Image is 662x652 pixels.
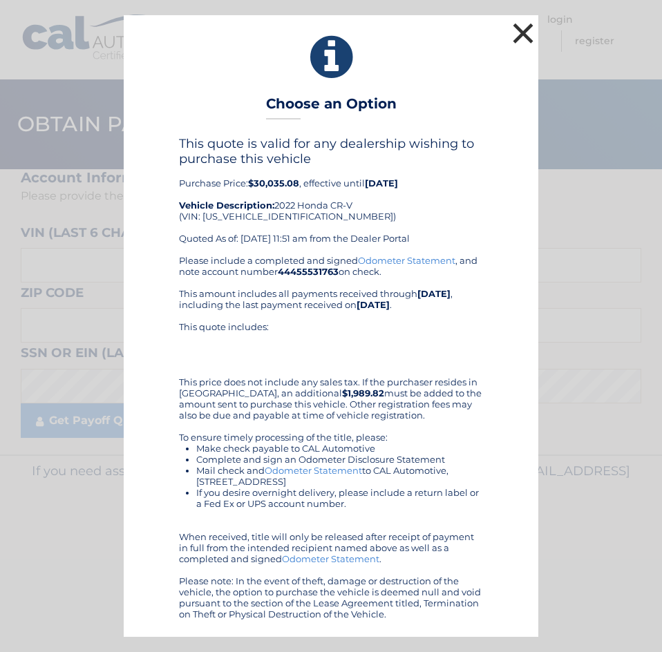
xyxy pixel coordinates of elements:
[196,443,483,454] li: Make check payable to CAL Automotive
[265,465,362,476] a: Odometer Statement
[196,454,483,465] li: Complete and sign an Odometer Disclosure Statement
[196,487,483,509] li: If you desire overnight delivery, please include a return label or a Fed Ex or UPS account number.
[196,465,483,487] li: Mail check and to CAL Automotive, [STREET_ADDRESS]
[248,178,299,189] b: $30,035.08
[358,255,455,266] a: Odometer Statement
[179,200,274,211] strong: Vehicle Description:
[282,553,379,564] a: Odometer Statement
[342,387,384,399] b: $1,989.82
[509,19,537,47] button: ×
[179,136,483,166] h4: This quote is valid for any dealership wishing to purchase this vehicle
[179,321,483,365] div: This quote includes:
[357,299,390,310] b: [DATE]
[179,136,483,255] div: Purchase Price: , effective until 2022 Honda CR-V (VIN: [US_VEHICLE_IDENTIFICATION_NUMBER]) Quote...
[179,255,483,620] div: Please include a completed and signed , and note account number on check. This amount includes al...
[365,178,398,189] b: [DATE]
[417,288,451,299] b: [DATE]
[266,95,397,119] h3: Choose an Option
[278,266,339,277] b: 44455531763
